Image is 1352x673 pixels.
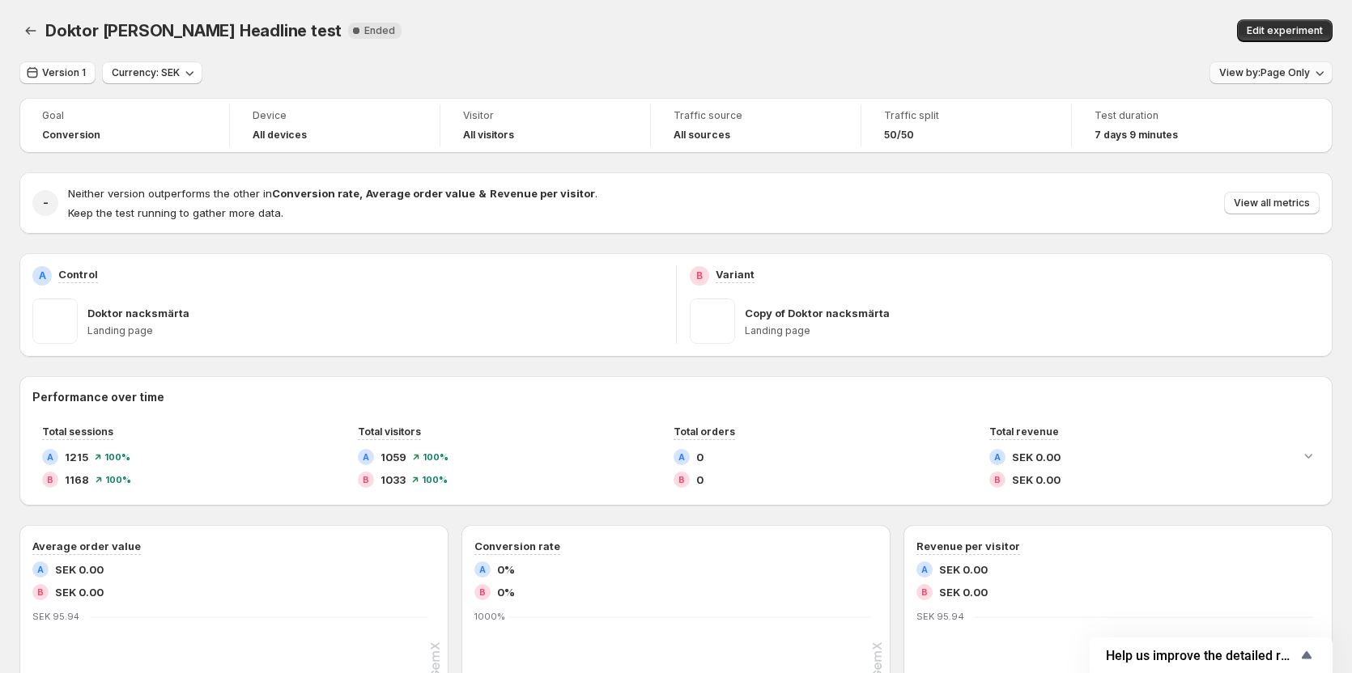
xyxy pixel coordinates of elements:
h2: B [479,587,486,597]
h2: A [994,452,1001,462]
span: Doktor [PERSON_NAME] Headline test [45,21,342,40]
h2: A [921,565,928,574]
a: Traffic split50/50 [884,108,1048,143]
h4: All devices [253,129,307,142]
h2: A [47,452,53,462]
span: 0 [696,449,704,465]
h3: Average order value [32,538,141,554]
h2: A [479,565,486,574]
text: 1000% [474,611,505,622]
h2: B [363,475,369,485]
span: 1168 [65,472,89,488]
h2: A [37,565,44,574]
span: Currency: SEK [112,66,180,79]
p: Doktor nacksmärta [87,305,189,321]
span: 100 % [422,475,448,485]
h4: All visitors [463,129,514,142]
text: SEK 95.94 [32,611,80,622]
strong: Average order value [366,187,475,200]
h2: B [921,587,928,597]
strong: & [478,187,487,200]
button: Back [19,19,42,42]
span: 100 % [423,452,449,462]
span: SEK 0.00 [1012,472,1061,488]
button: Version 1 [19,61,96,84]
span: Total revenue [989,425,1059,438]
span: Conversion [42,129,100,142]
button: View all metrics [1224,192,1320,214]
text: SEK 95.94 [916,611,964,622]
button: Currency: SEK [102,61,202,84]
a: DeviceAll devices [253,108,417,143]
span: 7 days 9 minutes [1095,129,1178,142]
span: 1215 [65,449,88,465]
span: Ended [364,24,395,37]
span: View all metrics [1234,197,1310,210]
p: Landing page [745,324,1320,337]
a: VisitorAll visitors [463,108,627,143]
span: Traffic split [884,109,1048,122]
span: 0 [696,472,704,488]
h2: A [678,452,685,462]
span: Goal [42,109,206,122]
h2: B [47,475,53,485]
strong: , [359,187,363,200]
h4: All sources [674,129,730,142]
h2: B [994,475,1001,485]
a: Traffic sourceAll sources [674,108,838,143]
span: Help us improve the detailed report for A/B campaigns [1106,648,1297,663]
span: SEK 0.00 [55,584,104,600]
p: Variant [716,266,755,282]
span: 100 % [105,475,131,485]
span: Neither version outperforms the other in . [68,187,597,200]
span: Device [253,109,417,122]
span: 1059 [381,449,406,465]
span: 50/50 [884,129,914,142]
img: Doktor nacksmärta [32,298,78,344]
h2: A [363,452,369,462]
span: 0% [497,584,515,600]
a: GoalConversion [42,108,206,143]
img: Copy of Doktor nacksmärta [690,298,735,344]
span: Version 1 [42,66,86,79]
h2: - [43,195,49,211]
strong: Conversion rate [272,187,359,200]
button: Expand chart [1297,444,1320,467]
span: Keep the test running to gather more data. [68,206,283,219]
h2: B [678,475,685,485]
button: Show survey - Help us improve the detailed report for A/B campaigns [1106,645,1316,665]
span: Traffic source [674,109,838,122]
span: 0% [497,561,515,578]
h2: B [696,269,703,282]
span: View by: Page Only [1219,66,1310,79]
span: Total orders [674,425,735,438]
span: Total sessions [42,425,113,438]
span: Edit experiment [1247,24,1323,37]
span: Visitor [463,109,627,122]
h2: Performance over time [32,389,1320,405]
h3: Conversion rate [474,538,560,554]
h2: A [39,269,46,282]
span: 1033 [381,472,406,488]
p: Control [58,266,98,282]
h3: Revenue per visitor [916,538,1020,554]
span: 100 % [104,452,130,462]
button: Edit experiment [1237,19,1333,42]
strong: Revenue per visitor [490,187,595,200]
span: SEK 0.00 [55,561,104,578]
h2: B [37,587,44,597]
p: Copy of Doktor nacksmärta [745,305,890,321]
span: Test duration [1095,109,1260,122]
span: Total visitors [358,425,421,438]
span: SEK 0.00 [939,561,988,578]
span: SEK 0.00 [939,584,988,600]
a: Test duration7 days 9 minutes [1095,108,1260,143]
button: View by:Page Only [1210,61,1333,84]
p: Landing page [87,324,663,337]
span: SEK 0.00 [1012,449,1061,465]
